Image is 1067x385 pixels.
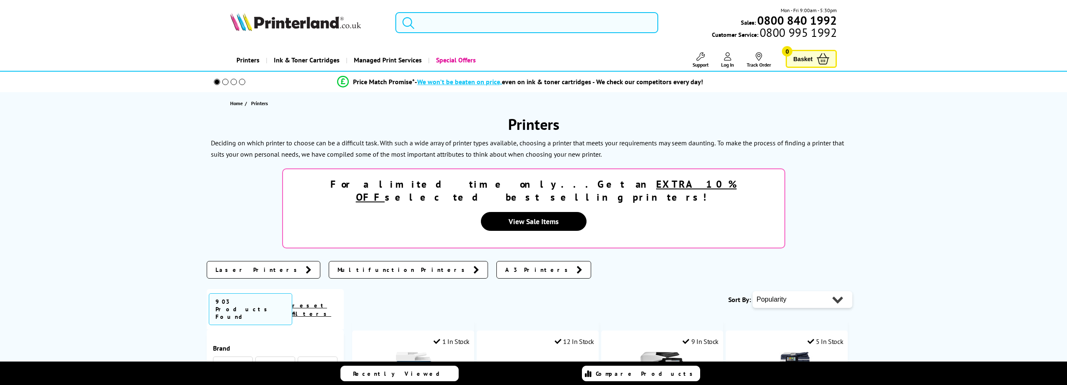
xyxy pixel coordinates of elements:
span: Ink & Toner Cartridges [274,49,340,71]
a: Home [230,99,245,108]
p: Deciding on which printer to choose can be a difficult task. With such a wide array of printer ty... [211,139,716,147]
div: 5 In Stock [807,337,844,346]
b: 0800 840 1992 [757,13,837,28]
a: Ink & Toner Cartridges [266,49,346,71]
h1: Printers [207,114,861,134]
span: A3 Printers [505,266,572,274]
p: To make the process of finding a printer that suits your own personal needs, we have compiled som... [211,139,844,158]
div: Brand [213,344,338,352]
span: Sort By: [728,295,751,304]
span: Price Match Promise* [353,78,415,86]
span: Sales: [741,18,756,26]
a: Support [693,52,709,68]
div: 1 In Stock [434,337,470,346]
div: 12 In Stock [555,337,594,346]
a: Recently Viewed [340,366,459,381]
span: 0 [782,46,792,57]
u: EXTRA 10% OFF [356,178,737,204]
li: modal_Promise [202,75,839,89]
a: 0800 840 1992 [756,16,837,24]
a: Log In [721,52,734,68]
a: Printers [230,49,266,71]
a: Basket 0 [786,50,837,68]
span: Laser Printers [215,266,301,274]
img: Printerland Logo [230,13,361,31]
span: Customer Service: [712,28,837,39]
a: Multifunction Printers [329,261,488,279]
a: Managed Print Services [346,49,428,71]
a: Laser Printers [207,261,320,279]
span: Compare Products [596,370,697,377]
a: Track Order [747,52,771,68]
a: Compare Products [582,366,700,381]
a: A3 Printers [496,261,591,279]
span: Support [693,62,709,68]
span: Basket [793,53,813,65]
a: Special Offers [428,49,482,71]
span: Recently Viewed [353,370,448,377]
div: - even on ink & toner cartridges - We check our competitors every day! [415,78,703,86]
span: Mon - Fri 9:00am - 5:30pm [781,6,837,14]
span: 0800 995 1992 [758,28,837,36]
span: Log In [721,62,734,68]
span: 903 Products Found [209,293,293,325]
a: View Sale Items [481,212,587,231]
strong: For a limited time only...Get an selected best selling printers! [330,178,737,204]
a: reset filters [292,302,331,318]
div: 9 In Stock [683,337,719,346]
span: Printers [251,100,268,106]
a: Printerland Logo [230,13,385,33]
span: Multifunction Printers [337,266,469,274]
span: We won’t be beaten on price, [417,78,502,86]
